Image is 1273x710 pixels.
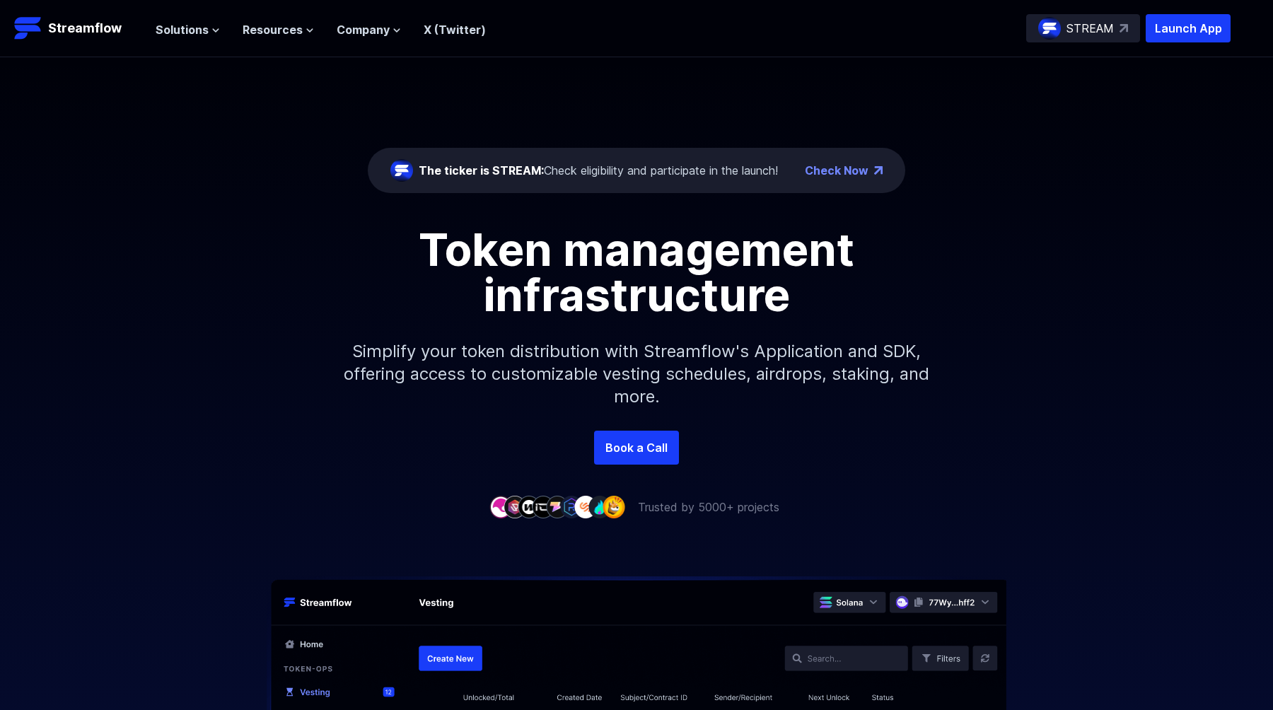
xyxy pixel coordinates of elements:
button: Solutions [156,21,220,38]
img: company-9 [603,496,625,518]
p: Simplify your token distribution with Streamflow's Application and SDK, offering access to custom... [332,318,941,431]
a: STREAM [1026,14,1140,42]
img: company-3 [518,496,540,518]
img: top-right-arrow.png [874,166,883,175]
img: streamflow-logo-circle.png [1038,17,1061,40]
div: Check eligibility and participate in the launch! [419,162,778,179]
img: company-5 [546,496,569,518]
img: company-2 [504,496,526,518]
span: The ticker is STREAM: [419,163,544,177]
img: Streamflow Logo [14,14,42,42]
span: Resources [243,21,303,38]
a: Streamflow [14,14,141,42]
p: STREAM [1066,20,1114,37]
img: company-1 [489,496,512,518]
img: company-4 [532,496,554,518]
p: Trusted by 5000+ projects [638,499,779,516]
img: company-7 [574,496,597,518]
button: Launch App [1146,14,1231,42]
p: Streamflow [48,18,122,38]
span: Company [337,21,390,38]
img: company-8 [588,496,611,518]
a: X (Twitter) [424,23,486,37]
a: Book a Call [594,431,679,465]
img: streamflow-logo-circle.png [390,159,413,182]
button: Company [337,21,401,38]
img: company-6 [560,496,583,518]
a: Check Now [805,162,868,179]
img: top-right-arrow.svg [1120,24,1128,33]
span: Solutions [156,21,209,38]
h1: Token management infrastructure [318,227,955,318]
button: Resources [243,21,314,38]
